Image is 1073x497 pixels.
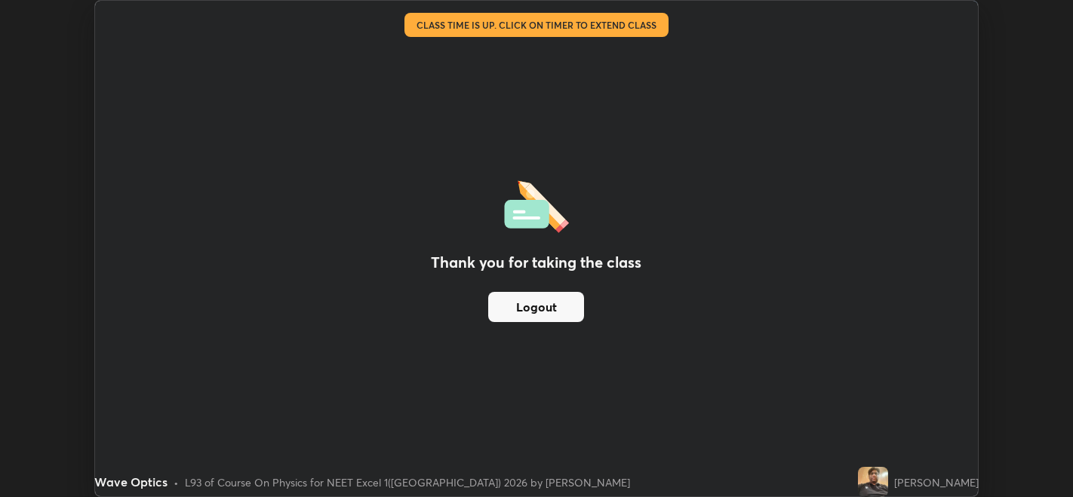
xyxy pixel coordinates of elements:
img: offlineFeedback.1438e8b3.svg [504,176,569,233]
button: Logout [488,292,584,322]
img: be2120c6d5bf46598c088e580d23052f.jpg [858,467,888,497]
div: L93 of Course On Physics for NEET Excel 1([GEOGRAPHIC_DATA]) 2026 by [PERSON_NAME] [185,474,630,490]
h2: Thank you for taking the class [431,251,641,274]
div: Wave Optics [94,473,168,491]
div: • [174,474,179,490]
div: [PERSON_NAME] [894,474,979,490]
